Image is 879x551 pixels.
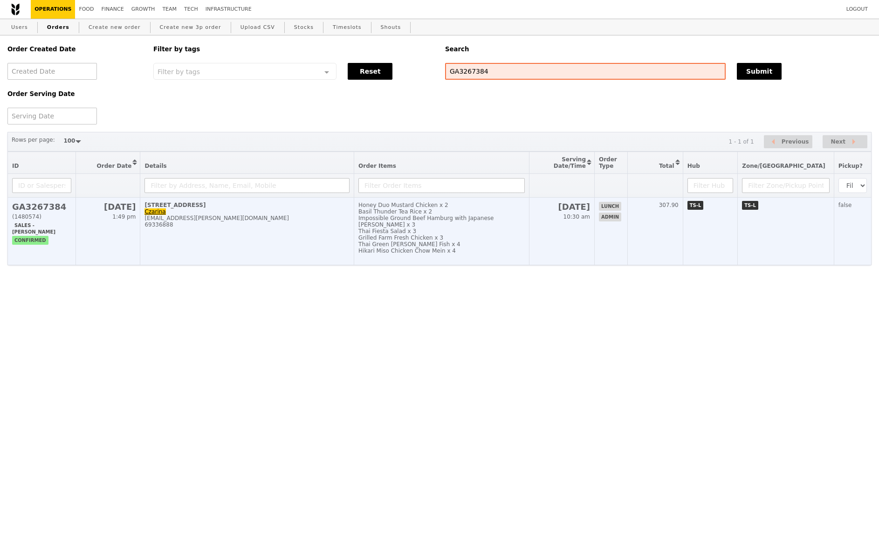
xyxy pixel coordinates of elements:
div: Hikari Miso Chicken Chow Mein x 4 [358,248,525,254]
button: Submit [737,63,782,80]
div: Impossible Ground Beef Hamburg with Japanese [PERSON_NAME] x 3 [358,215,525,228]
div: [STREET_ADDRESS] [144,202,350,208]
img: Grain logo [11,3,20,15]
a: Shouts [377,19,405,36]
span: admin [599,213,621,221]
div: Grilled Farm Fresh Chicken x 3 [358,234,525,241]
span: ID [12,163,19,169]
h5: Search [445,46,872,53]
span: Order Items [358,163,396,169]
span: Details [144,163,166,169]
a: Orders [43,19,73,36]
a: Czarina [144,208,165,215]
span: Hub [687,163,700,169]
div: (1480574) [12,214,71,220]
input: Filter Hub [687,178,734,193]
input: Created Date [7,63,97,80]
input: Filter Zone/Pickup Point [742,178,830,193]
label: Rows per page: [12,135,55,145]
span: 1:49 pm [112,214,136,220]
a: Users [7,19,32,36]
div: Thai Green [PERSON_NAME] Fish x 4 [358,241,525,248]
span: Sales - [PERSON_NAME] [12,221,58,236]
span: Zone/[GEOGRAPHIC_DATA] [742,163,825,169]
div: Honey Duo Mustard Chicken x 2 [358,202,525,208]
span: 10:30 am [563,214,590,220]
h2: [DATE] [534,202,590,212]
div: 1 - 1 of 1 [728,138,754,145]
a: Upload CSV [237,19,279,36]
a: Create new order [85,19,144,36]
button: Previous [764,135,812,149]
a: Stocks [290,19,317,36]
input: Search any field [445,63,726,80]
span: 307.90 [659,202,679,208]
span: TS-L [687,201,704,210]
span: Pickup? [838,163,863,169]
input: ID or Salesperson name [12,178,71,193]
div: 69336888 [144,221,350,228]
div: Thai Fiesta Salad x 3 [358,228,525,234]
span: TS-L [742,201,758,210]
div: [EMAIL_ADDRESS][PERSON_NAME][DOMAIN_NAME] [144,215,350,221]
h2: GA3267384 [12,202,71,212]
span: Order Type [599,156,617,169]
button: Next [823,135,867,149]
a: Timeslots [329,19,365,36]
h5: Order Serving Date [7,90,142,97]
h5: Order Created Date [7,46,142,53]
h5: Filter by tags [153,46,434,53]
span: lunch [599,202,621,211]
input: Filter by Address, Name, Email, Mobile [144,178,350,193]
h2: [DATE] [80,202,136,212]
input: Filter Order Items [358,178,525,193]
div: Basil Thunder Tea Rice x 2 [358,208,525,215]
span: Filter by tags [158,67,200,76]
button: Reset [348,63,392,80]
input: Serving Date [7,108,97,124]
span: false [838,202,852,208]
span: confirmed [12,236,48,245]
span: Next [831,136,845,147]
a: Create new 3p order [156,19,225,36]
span: Previous [782,136,809,147]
